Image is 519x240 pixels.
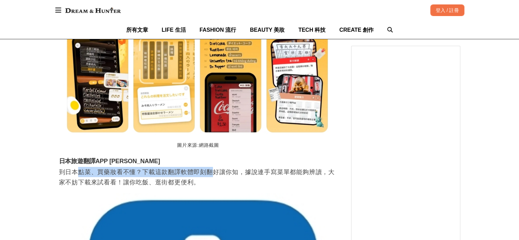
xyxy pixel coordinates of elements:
h3: 日本旅遊翻譯APP [PERSON_NAME] [59,158,337,165]
a: 所有文章 [126,21,148,39]
a: TECH 科技 [298,21,326,39]
figcaption: 圖片來源:網路截圖 [59,139,337,152]
p: 到日本點菜、買藥妝看不懂？下載這款翻譯軟體即刻翻好讓你知，據說連手寫菜單都能夠辨讀，大家不妨下載來試看看！讓你吃飯、逛街都更便利。 [59,167,337,187]
img: Dream & Hunter [62,4,124,16]
a: LIFE 生活 [162,21,186,39]
span: BEAUTY 美妝 [250,27,285,33]
span: FASHION 流行 [200,27,236,33]
a: BEAUTY 美妝 [250,21,285,39]
span: CREATE 創作 [339,27,374,33]
span: 所有文章 [126,27,148,33]
a: CREATE 創作 [339,21,374,39]
span: TECH 科技 [298,27,326,33]
div: 登入 / 註冊 [430,4,464,16]
a: FASHION 流行 [200,21,236,39]
span: LIFE 生活 [162,27,186,33]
